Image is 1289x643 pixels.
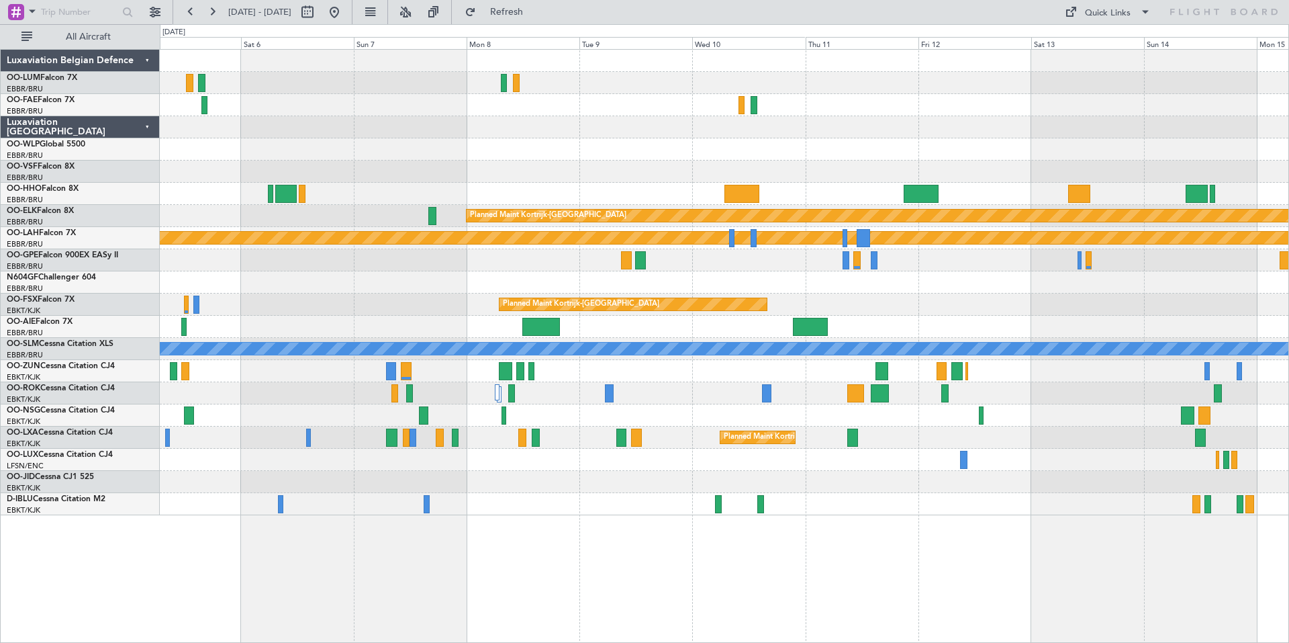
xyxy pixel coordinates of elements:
[354,37,467,49] div: Sun 7
[7,296,38,304] span: OO-FSX
[7,296,75,304] a: OO-FSXFalcon 7X
[7,140,85,148] a: OO-WLPGlobal 5500
[1058,1,1157,23] button: Quick Links
[7,239,43,249] a: EBBR/BRU
[7,406,40,415] span: OO-NSG
[459,1,539,23] button: Refresh
[7,340,39,348] span: OO-SLM
[724,427,880,447] div: Planned Maint Kortrijk-[GEOGRAPHIC_DATA]
[162,27,185,38] div: [DATE]
[241,37,354,49] div: Sat 6
[7,384,115,392] a: OO-ROKCessna Citation CJ4
[7,439,40,449] a: EBKT/KJK
[7,318,73,326] a: OO-AIEFalcon 7X
[806,37,918,49] div: Thu 11
[7,473,94,481] a: OO-JIDCessna CJ1 525
[7,406,115,415] a: OO-NSGCessna Citation CJ4
[7,273,38,282] span: N604GF
[7,461,44,471] a: LFSN/ENC
[692,37,805,49] div: Wed 10
[918,37,1031,49] div: Fri 12
[7,451,38,459] span: OO-LUX
[7,140,40,148] span: OO-WLP
[1144,37,1257,49] div: Sun 14
[503,294,659,314] div: Planned Maint Kortrijk-[GEOGRAPHIC_DATA]
[41,2,118,22] input: Trip Number
[228,6,291,18] span: [DATE] - [DATE]
[7,217,43,227] a: EBBR/BRU
[7,417,40,427] a: EBKT/KJK
[7,340,113,348] a: OO-SLMCessna Citation XLS
[7,84,43,94] a: EBBR/BRU
[7,362,115,370] a: OO-ZUNCessna Citation CJ4
[7,251,38,259] span: OO-GPE
[35,32,142,42] span: All Aircraft
[7,195,43,205] a: EBBR/BRU
[467,37,579,49] div: Mon 8
[7,328,43,338] a: EBBR/BRU
[7,261,43,271] a: EBBR/BRU
[7,394,40,404] a: EBKT/KJK
[7,273,96,282] a: N604GFChallenger 604
[7,251,118,259] a: OO-GPEFalcon 900EX EASy II
[7,74,40,82] span: OO-LUM
[1031,37,1144,49] div: Sat 13
[579,37,692,49] div: Tue 9
[7,151,43,161] a: EBBR/BRU
[7,306,40,316] a: EBKT/KJK
[15,26,146,48] button: All Aircraft
[7,106,43,116] a: EBBR/BRU
[7,372,40,382] a: EBKT/KJK
[7,451,113,459] a: OO-LUXCessna Citation CJ4
[7,96,75,104] a: OO-FAEFalcon 7X
[7,483,40,493] a: EBKT/KJK
[7,185,42,193] span: OO-HHO
[7,74,77,82] a: OO-LUMFalcon 7X
[7,350,43,360] a: EBBR/BRU
[470,206,626,226] div: Planned Maint Kortrijk-[GEOGRAPHIC_DATA]
[7,429,38,437] span: OO-LXA
[7,163,38,171] span: OO-VSF
[7,318,36,326] span: OO-AIE
[7,207,37,215] span: OO-ELK
[7,505,40,515] a: EBKT/KJK
[7,173,43,183] a: EBBR/BRU
[479,7,535,17] span: Refresh
[7,96,38,104] span: OO-FAE
[7,207,74,215] a: OO-ELKFalcon 8X
[7,473,35,481] span: OO-JID
[7,362,40,370] span: OO-ZUN
[7,495,105,503] a: D-IBLUCessna Citation M2
[7,495,33,503] span: D-IBLU
[7,229,76,237] a: OO-LAHFalcon 7X
[128,37,241,49] div: Fri 5
[7,229,39,237] span: OO-LAH
[7,284,43,294] a: EBBR/BRU
[7,185,79,193] a: OO-HHOFalcon 8X
[7,429,113,437] a: OO-LXACessna Citation CJ4
[7,163,75,171] a: OO-VSFFalcon 8X
[7,384,40,392] span: OO-ROK
[1085,7,1131,20] div: Quick Links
